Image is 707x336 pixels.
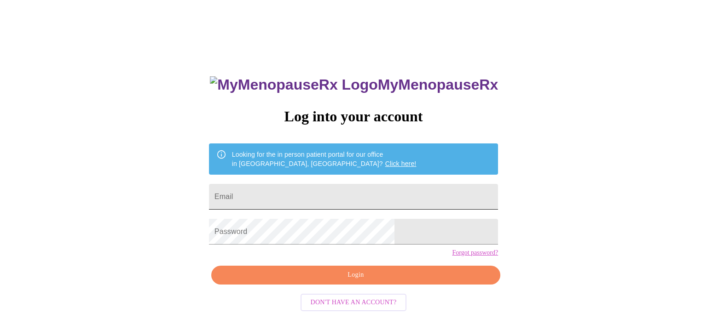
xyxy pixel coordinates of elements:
[385,160,417,167] a: Click here!
[232,146,417,172] div: Looking for the in person patient portal for our office in [GEOGRAPHIC_DATA], [GEOGRAPHIC_DATA]?
[210,76,498,93] h3: MyMenopauseRx
[311,297,397,308] span: Don't have an account?
[222,269,490,281] span: Login
[301,294,407,312] button: Don't have an account?
[452,249,498,256] a: Forgot password?
[210,76,377,93] img: MyMenopauseRx Logo
[209,108,498,125] h3: Log into your account
[211,266,500,285] button: Login
[298,298,409,306] a: Don't have an account?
